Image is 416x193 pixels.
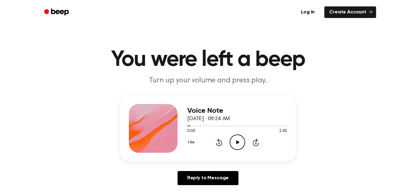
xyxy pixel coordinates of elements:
a: Create Account [324,6,376,18]
h1: You were left a beep [52,49,364,71]
p: Turn up your volume and press play. [91,76,325,86]
span: [DATE] · 09:24 AM [187,116,230,122]
button: 1.0x [187,137,196,148]
a: Reply to Message [178,171,238,185]
h3: Voice Note [187,107,287,115]
span: 0:05 [187,128,195,134]
span: 2:45 [279,128,287,134]
a: Log in [295,5,321,19]
a: Beep [40,6,74,18]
